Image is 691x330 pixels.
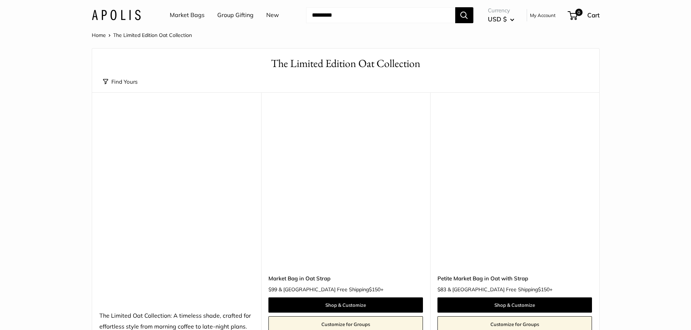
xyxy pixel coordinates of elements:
[488,5,514,16] span: Currency
[455,7,473,23] button: Search
[488,13,514,25] button: USD $
[306,7,455,23] input: Search...
[530,11,556,20] a: My Account
[437,274,592,283] a: Petite Market Bag in Oat with Strap
[587,11,600,19] span: Cart
[268,286,277,293] span: $99
[538,286,550,293] span: $150
[113,32,192,38] span: The Limited Edition Oat Collection
[92,10,141,20] img: Apolis
[369,286,381,293] span: $150
[268,297,423,313] a: Shop & Customize
[437,297,592,313] a: Shop & Customize
[448,287,552,292] span: & [GEOGRAPHIC_DATA] Free Shipping +
[437,110,592,265] a: Petite Market Bag in Oat with StrapPetite Market Bag in Oat with Strap
[92,30,192,40] nav: Breadcrumb
[488,15,507,23] span: USD $
[170,10,205,21] a: Market Bags
[103,77,137,87] button: Find Yours
[103,56,588,71] h1: The Limited Edition Oat Collection
[279,287,383,292] span: & [GEOGRAPHIC_DATA] Free Shipping +
[268,110,423,265] a: Market Bag in Oat StrapMarket Bag in Oat Strap
[217,10,254,21] a: Group Gifting
[92,32,106,38] a: Home
[268,274,423,283] a: Market Bag in Oat Strap
[575,9,582,16] span: 0
[437,286,446,293] span: $83
[266,10,279,21] a: New
[568,9,600,21] a: 0 Cart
